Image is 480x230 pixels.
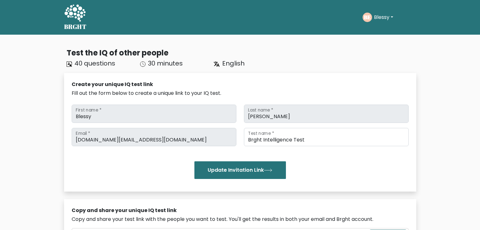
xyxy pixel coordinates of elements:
[64,23,87,31] h5: BRGHT
[72,105,236,123] input: First name
[244,105,409,123] input: Last name
[72,207,409,214] div: Copy and share your unique IQ test link
[72,89,409,97] div: Fill out the form below to create a unique link to your IQ test.
[244,128,409,146] input: Test name
[72,128,236,146] input: Email
[194,161,286,179] button: Update Invitation Link
[64,3,87,32] a: BRGHT
[364,14,371,21] text: BE
[372,13,395,21] button: Blessy
[222,59,245,68] span: English
[72,81,409,88] div: Create your unique IQ test link
[67,47,416,59] div: Test the IQ of other people
[72,216,409,223] div: Copy and share your test link with the people you want to test. You'll get the results in both yo...
[148,59,183,68] span: 30 minutes
[74,59,115,68] span: 40 questions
